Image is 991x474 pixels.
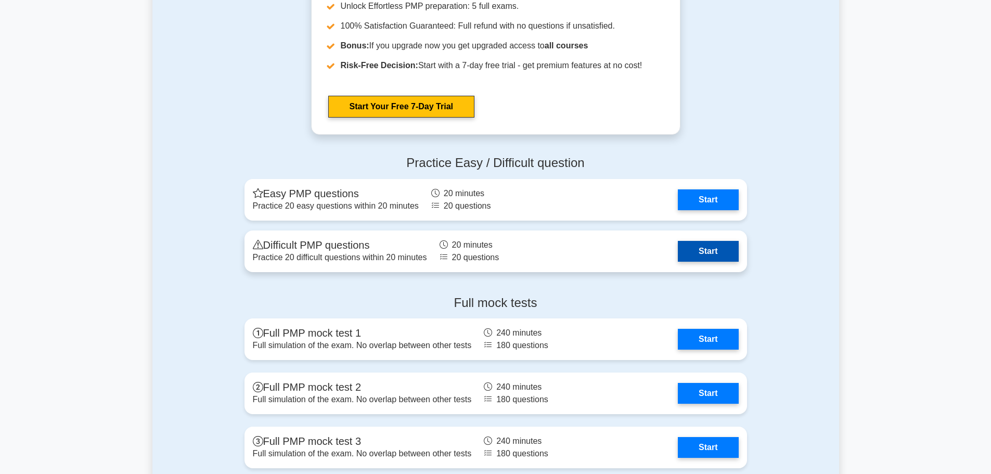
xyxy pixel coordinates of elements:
a: Start [678,329,738,350]
a: Start [678,437,738,458]
h4: Full mock tests [244,296,747,311]
a: Start [678,241,738,262]
a: Start [678,189,738,210]
a: Start [678,383,738,404]
a: Start Your Free 7-Day Trial [328,96,474,118]
h4: Practice Easy / Difficult question [244,156,747,171]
